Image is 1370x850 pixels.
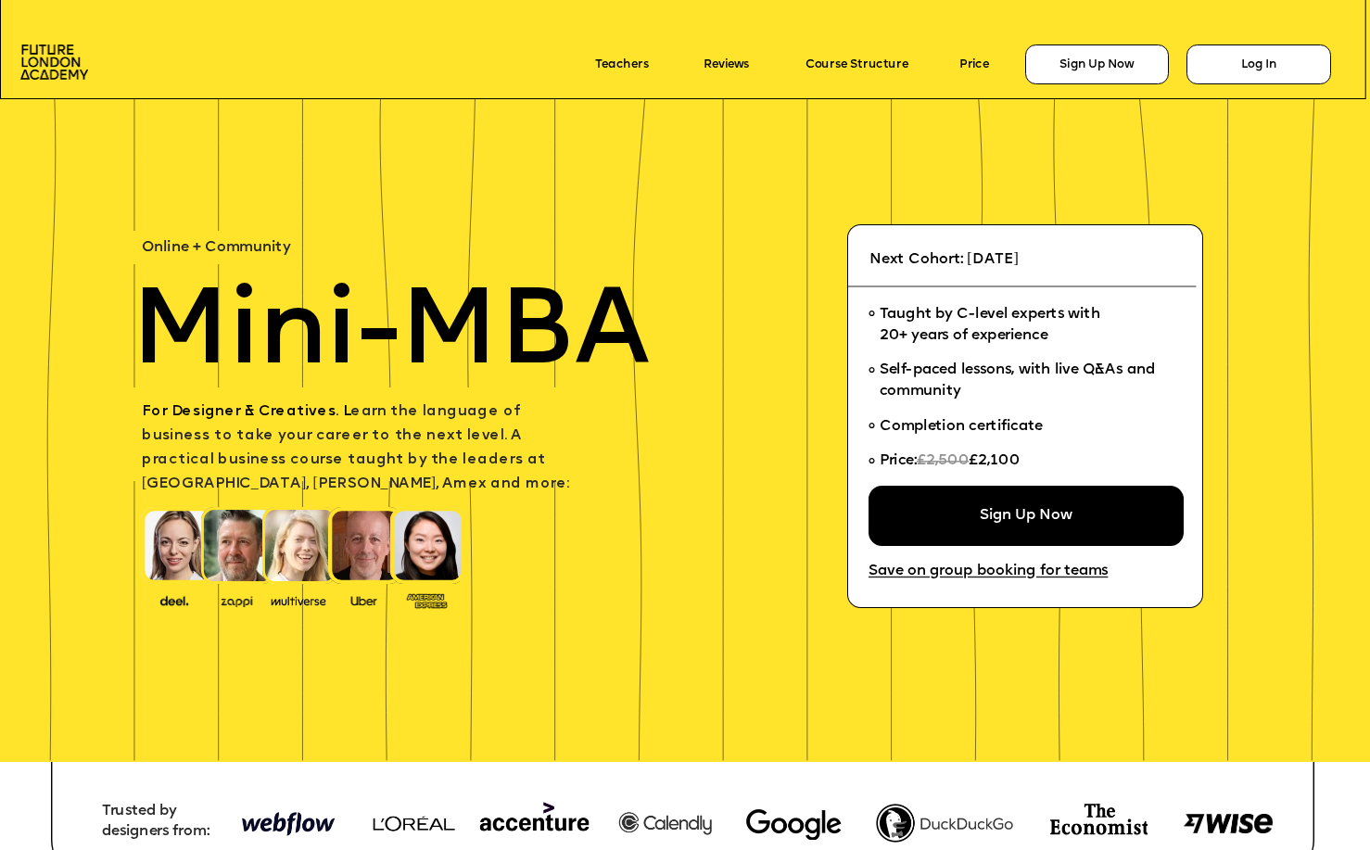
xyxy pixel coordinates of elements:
span: For Designer & Creatives. L [142,404,350,419]
a: Save on group booking for teams [869,565,1108,580]
span: £2,100 [969,454,1020,469]
img: image-fef0788b-2262-40a7-a71a-936c95dc9fdc.png [876,804,1012,843]
a: Teachers [595,58,649,71]
a: Course Structure [806,58,908,71]
span: £2,500 [917,454,969,469]
img: image-93eab660-639c-4de6-957c-4ae039a0235a.png [400,590,454,610]
span: Mini-MBA [131,282,650,388]
img: image-388f4489-9820-4c53-9b08-f7df0b8d4ae2.png [147,591,201,609]
img: image-780dffe3-2af1-445f-9bcc-6343d0dbf7fb.webp [746,809,841,840]
a: Reviews [704,58,749,71]
span: earn the language of business to take your career to the next level. A practical business course ... [142,404,569,491]
span: Next Cohort: [DATE] [869,252,1019,267]
img: image-74e81e4e-c3ca-4fbf-b275-59ce4ac8e97d.png [1050,804,1148,834]
img: image-99cff0b2-a396-4aab-8550-cf4071da2cb9.png [337,592,391,607]
span: Online + Community [142,241,290,256]
img: image-8d571a77-038a-4425-b27a-5310df5a295c.png [1184,814,1272,834]
span: Self-paced lessons, with live Q&As and community [879,363,1159,400]
a: Price [959,58,989,71]
img: image-b7d05013-d886-4065-8d38-3eca2af40620.png [266,591,330,609]
span: Taught by C-level experts with 20+ years of experience [879,307,1099,343]
img: image-b2f1584c-cbf7-4a77-bbe0-f56ae6ee31f2.png [210,592,264,607]
img: image-aac980e9-41de-4c2d-a048-f29dd30a0068.png [20,44,89,80]
span: Trusted by designers from: [102,804,209,839]
span: Completion certificate [879,419,1042,434]
span: Price: [879,454,916,469]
